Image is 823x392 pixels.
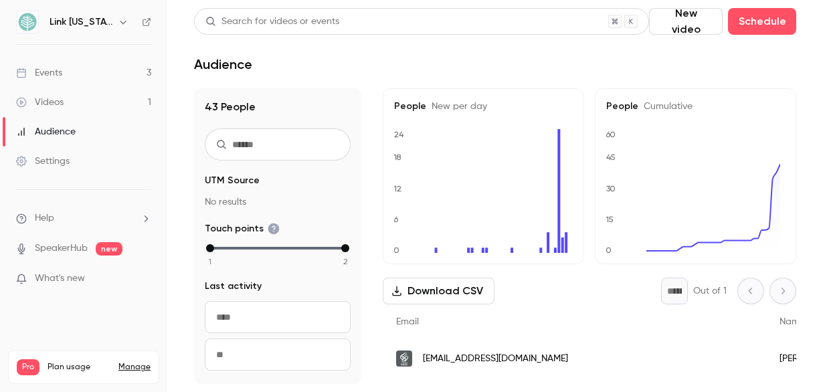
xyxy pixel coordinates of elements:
span: Name [780,317,805,326]
a: Manage [118,362,151,373]
span: 2 [343,256,348,268]
span: Help [35,211,54,225]
span: Email [396,317,419,326]
span: new [96,242,122,256]
h6: Link [US_STATE] [50,15,112,29]
span: Last activity [205,280,262,293]
text: 60 [606,130,616,139]
div: Audience [16,125,76,138]
span: Touch points [205,222,280,235]
text: 15 [606,215,614,224]
input: From [205,301,351,333]
img: Link Oregon [17,11,38,33]
h1: 43 People [205,99,351,115]
div: max [341,244,349,252]
img: ohsu.edu [396,351,412,367]
button: Download CSV [383,278,494,304]
text: 12 [393,184,401,193]
p: No results [205,195,351,209]
h1: Audience [194,56,252,72]
text: 18 [393,153,401,162]
span: 1 [209,256,211,268]
h5: People [606,100,785,113]
text: 0 [606,246,612,255]
text: 6 [393,215,399,224]
a: SpeakerHub [35,241,88,256]
span: New per day [426,102,487,111]
li: help-dropdown-opener [16,211,151,225]
p: Out of 1 [693,284,727,298]
button: New video [649,8,723,35]
div: Settings [16,155,70,168]
text: 30 [606,184,616,193]
text: 24 [394,130,404,139]
span: [EMAIL_ADDRESS][DOMAIN_NAME] [423,352,568,366]
span: UTM Source [205,174,260,187]
input: To [205,338,351,371]
span: Cumulative [638,102,693,111]
span: Plan usage [48,362,110,373]
span: Pro [17,359,39,375]
div: Events [16,66,62,80]
div: Videos [16,96,64,109]
div: min [206,244,214,252]
div: Search for videos or events [205,15,339,29]
h5: People [394,100,573,113]
text: 45 [606,153,616,162]
text: 0 [393,246,399,255]
button: Schedule [728,8,796,35]
span: What's new [35,272,85,286]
